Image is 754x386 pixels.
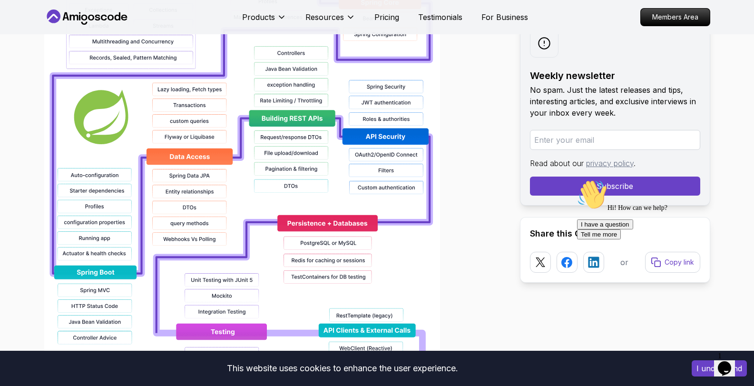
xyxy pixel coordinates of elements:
a: For Business [481,11,528,23]
span: Hi! How can we help? [4,29,94,36]
p: No spam. Just the latest releases and tips, interesting articles, and exclusive interviews in you... [530,84,700,119]
a: Pricing [374,11,399,23]
button: Tell me more [4,54,48,64]
button: Resources [305,11,355,30]
p: Products [242,11,275,23]
a: Members Area [640,8,710,26]
iframe: chat widget [573,176,744,343]
button: I have a question [4,44,60,54]
p: Resources [305,11,344,23]
input: Enter your email [530,130,700,150]
a: privacy policy [586,158,634,168]
iframe: chat widget [714,348,744,376]
p: Members Area [641,9,710,26]
img: :wave: [4,4,34,34]
button: Accept cookies [692,360,747,376]
p: Read about our . [530,158,700,169]
button: Subscribe [530,177,700,196]
div: This website uses cookies to enhance the user experience. [7,358,677,379]
button: Products [242,11,286,30]
h2: Share this Course [530,227,700,240]
h2: Weekly newsletter [530,69,700,82]
div: 👋Hi! How can we help?I have a questionTell me more [4,4,175,64]
a: Testimonials [418,11,462,23]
